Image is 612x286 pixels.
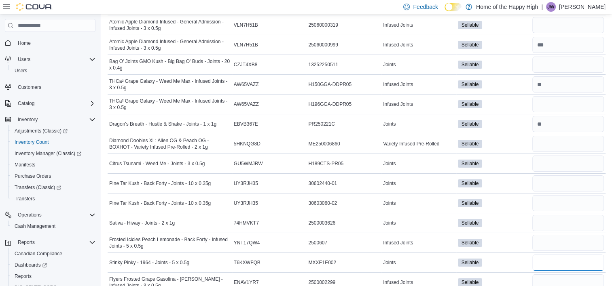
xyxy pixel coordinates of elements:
span: Sellable [458,160,483,168]
span: GU5WMJRW [234,160,263,167]
span: Inventory Manager (Classic) [11,149,95,158]
div: 2500607 [307,238,381,248]
span: Sellable [458,41,483,49]
span: Diamond Doobies XL: Alien OG & Peach OG - BOXHOT - Variety Infused Pre-Rolled - 2 x 1g [109,137,231,150]
a: Dashboards [8,259,99,271]
span: Transfers (Classic) [15,184,61,191]
span: Sellable [462,239,479,246]
span: ENAV1YR7 [234,279,259,286]
span: THCa² Grape Galaxy - Weed Me Max - Infused Joints - 3 x 0.5g [109,78,231,91]
span: Citrus Tsunami - Weed Me - Joints - 3 x 0.5g [109,160,205,167]
div: 25060000319 [307,20,381,30]
span: Canadian Compliance [11,249,95,259]
a: Adjustments (Classic) [11,126,71,136]
a: Inventory Manager (Classic) [11,149,85,158]
div: MXXE1E002 [307,258,381,267]
a: Inventory Manager (Classic) [8,148,99,159]
span: Inventory Manager (Classic) [15,150,81,157]
a: Dashboards [11,260,50,270]
p: [PERSON_NAME] [559,2,606,12]
div: Jacki Willier [546,2,556,12]
span: Sellable [462,101,479,108]
span: Joints [383,220,396,226]
span: Joints [383,200,396,206]
a: Inventory Count [11,137,52,147]
span: Inventory [18,116,38,123]
span: Joints [383,259,396,266]
span: Sellable [458,120,483,128]
span: Cash Management [15,223,55,229]
div: 30602440-01 [307,179,381,188]
span: T6KXWFQB [234,259,260,266]
span: Reports [15,238,95,247]
span: Sellable [462,160,479,167]
span: Sellable [458,259,483,267]
span: Users [18,56,30,63]
button: Purchase Orders [8,170,99,182]
a: Purchase Orders [11,171,55,181]
span: Infused Joints [383,81,413,88]
span: Home [15,38,95,48]
span: Sellable [462,61,479,68]
span: Sellable [458,100,483,108]
span: Infused Joints [383,101,413,107]
button: Cash Management [8,221,99,232]
div: 13252250511 [307,60,381,69]
span: Sellable [458,21,483,29]
span: Joints [383,61,396,68]
span: Sellable [462,120,479,128]
span: Reports [18,239,35,246]
button: Inventory [2,114,99,125]
a: Transfers [11,194,38,204]
span: Variety Infused Pre-Rolled [383,141,439,147]
span: Canadian Compliance [15,250,62,257]
button: Reports [8,271,99,282]
span: Transfers (Classic) [11,183,95,192]
span: EBVB367E [234,121,258,127]
span: Customers [18,84,41,90]
span: UY3RJH35 [234,200,258,206]
button: Reports [2,237,99,248]
span: AW65VAZZ [234,81,259,88]
a: Transfers (Classic) [8,182,99,193]
span: Manifests [11,160,95,170]
span: Frosted Icicles Peach Lemonade - Back Forty - Infused Joints - 5 x 0.5g [109,236,231,249]
span: Sativa - Hiway - Joints - 2 x 1g [109,220,175,226]
span: Pine Tar Kush - Back Forty - Joints - 10 x 0.35g [109,180,211,187]
span: Reports [15,273,32,280]
span: Inventory Count [15,139,49,145]
span: Stinky Pinky - 1964 - Joints - 5 x 0.5g [109,259,189,266]
span: Sellable [462,140,479,147]
span: Pine Tar Kush - Back Forty - Joints - 10 x 0.35g [109,200,211,206]
span: Sellable [462,259,479,266]
span: Adjustments (Classic) [11,126,95,136]
span: Infused Joints [383,22,413,28]
button: Inventory Count [8,137,99,148]
span: Reports [11,271,95,281]
span: YNT17QW4 [234,240,260,246]
div: 30603060-02 [307,198,381,208]
button: Catalog [2,98,99,109]
a: Users [11,66,30,76]
button: Users [15,55,34,64]
span: Sellable [458,199,483,207]
span: Sellable [462,81,479,88]
span: JW [547,2,554,12]
span: THCa² Grape Galaxy - Weed Me Max - Infused Joints - 3 x 0.5g [109,98,231,111]
button: Home [2,37,99,48]
span: Sellable [458,239,483,247]
span: Transfers [11,194,95,204]
span: Users [15,67,27,74]
span: Joints [383,121,396,127]
span: Sellable [462,21,479,29]
span: Manifests [15,162,35,168]
button: Inventory [15,115,41,124]
span: CZJT4XB8 [234,61,258,68]
p: Home of the Happy High [476,2,538,12]
span: Infused Joints [383,42,413,48]
span: Sellable [462,200,479,207]
span: Dashboards [15,262,47,268]
span: Operations [18,212,42,218]
a: Customers [15,82,44,92]
div: H196GGA-DDPR05 [307,99,381,109]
